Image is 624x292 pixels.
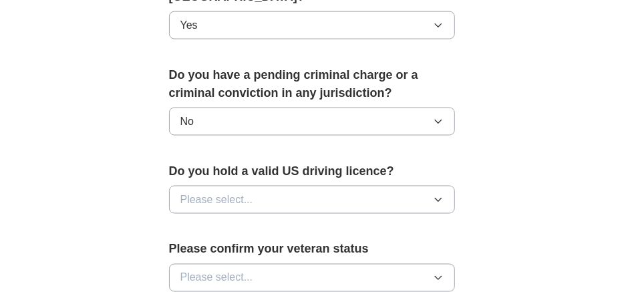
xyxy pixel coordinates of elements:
span: Please select... [180,270,253,286]
label: Do you hold a valid US driving licence? [169,162,456,180]
button: Please select... [169,264,456,292]
span: Yes [180,17,198,33]
button: Please select... [169,186,456,214]
button: Yes [169,11,456,39]
button: No [169,108,456,136]
span: No [180,114,194,130]
label: Do you have a pending criminal charge or a criminal conviction in any jurisdiction? [169,66,456,102]
label: Please confirm your veteran status [169,241,456,259]
span: Please select... [180,192,253,208]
